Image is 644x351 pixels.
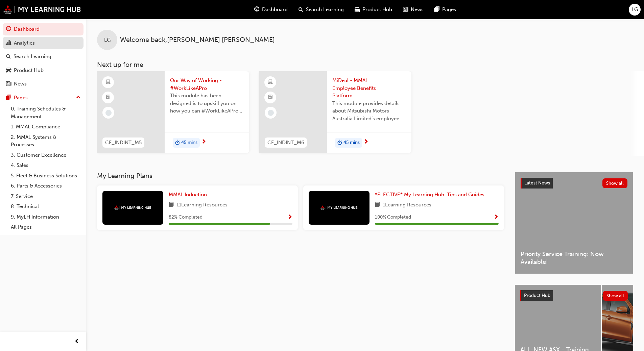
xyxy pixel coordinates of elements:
[3,5,81,14] img: mmal
[521,178,627,189] a: Latest NewsShow all
[8,212,84,222] a: 9. MyLH Information
[106,93,111,102] span: booktick-icon
[521,250,627,266] span: Priority Service Training: Now Available!
[287,213,292,222] button: Show Progress
[362,6,392,14] span: Product Hub
[8,150,84,160] a: 3. Customer Excellence
[602,178,628,188] button: Show all
[268,110,274,116] span: learningRecordVerb_NONE-icon
[375,191,487,199] a: *ELECTIVE* My Learning Hub: Tips and Guides
[74,337,79,346] span: prev-icon
[76,93,81,102] span: up-icon
[97,71,249,153] a: CF_INDINT_M5Our Way of Working - #WorkLikeAProThis module has been designed is to upskill you on ...
[106,78,111,87] span: learningResourceType_ELEARNING-icon
[375,214,411,221] span: 100 % Completed
[169,191,210,199] a: MMAL Induction
[259,71,411,153] a: CF_INDINT_M6MiDeal - MMAL Employee Benefits PlatformThis module provides details about Mitsubishi...
[181,139,197,147] span: 45 mins
[287,215,292,221] span: Show Progress
[494,215,499,221] span: Show Progress
[14,39,35,47] div: Analytics
[3,37,84,49] a: Analytics
[629,4,641,16] button: LG
[86,61,644,69] h3: Next up for me
[254,5,259,14] span: guage-icon
[375,201,380,209] span: book-icon
[343,139,360,147] span: 45 mins
[8,191,84,202] a: 7. Service
[332,77,406,100] span: MiDeal - MMAL Employee Benefits Platform
[169,201,174,209] span: book-icon
[169,214,202,221] span: 82 % Completed
[631,6,638,14] span: LG
[494,213,499,222] button: Show Progress
[268,78,273,87] span: learningResourceType_ELEARNING-icon
[249,3,293,17] a: guage-iconDashboard
[3,23,84,35] a: Dashboard
[267,139,304,147] span: CF_INDINT_M6
[320,205,358,210] img: mmal
[8,181,84,191] a: 6. Parts & Accessories
[434,5,439,14] span: pages-icon
[120,36,275,44] span: Welcome back , [PERSON_NAME] [PERSON_NAME]
[3,22,84,92] button: DashboardAnalyticsSearch LearningProduct HubNews
[8,104,84,122] a: 0. Training Schedules & Management
[8,132,84,150] a: 2. MMAL Systems & Processes
[515,172,633,274] a: Latest NewsShow allPriority Service Training: Now Available!
[6,54,11,60] span: search-icon
[398,3,429,17] a: news-iconNews
[169,192,207,198] span: MMAL Induction
[8,122,84,132] a: 1. MMAL Compliance
[363,139,368,145] span: next-icon
[268,93,273,102] span: booktick-icon
[383,201,431,209] span: 1 Learning Resources
[375,192,484,198] span: *ELECTIVE* My Learning Hub: Tips and Guides
[3,78,84,90] a: News
[524,180,550,186] span: Latest News
[3,50,84,63] a: Search Learning
[520,290,628,301] a: Product HubShow all
[8,222,84,232] a: All Pages
[8,171,84,181] a: 5. Fleet & Business Solutions
[170,92,244,115] span: This module has been designed is to upskill you on how you can #WorkLikeAPro at Mitsubishi Motors...
[8,201,84,212] a: 8. Technical
[403,5,408,14] span: news-icon
[6,68,11,74] span: car-icon
[3,92,84,104] button: Pages
[293,3,349,17] a: search-iconSearch Learning
[299,5,303,14] span: search-icon
[14,94,28,102] div: Pages
[524,293,550,298] span: Product Hub
[14,53,51,60] div: Search Learning
[349,3,398,17] a: car-iconProduct Hub
[14,67,44,74] div: Product Hub
[105,139,142,147] span: CF_INDINT_M5
[306,6,344,14] span: Search Learning
[14,80,27,88] div: News
[175,139,180,147] span: duration-icon
[8,160,84,171] a: 4. Sales
[170,77,244,92] span: Our Way of Working - #WorkLikeAPro
[429,3,461,17] a: pages-iconPages
[114,205,151,210] img: mmal
[3,64,84,77] a: Product Hub
[442,6,456,14] span: Pages
[6,26,11,32] span: guage-icon
[104,36,111,44] span: LG
[262,6,288,14] span: Dashboard
[97,172,504,180] h3: My Learning Plans
[337,139,342,147] span: duration-icon
[411,6,424,14] span: News
[105,110,112,116] span: learningRecordVerb_NONE-icon
[6,81,11,87] span: news-icon
[6,40,11,46] span: chart-icon
[603,291,628,301] button: Show all
[355,5,360,14] span: car-icon
[332,100,406,123] span: This module provides details about Mitsubishi Motors Australia Limited’s employee benefits platfo...
[6,95,11,101] span: pages-icon
[176,201,228,209] span: 11 Learning Resources
[201,139,206,145] span: next-icon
